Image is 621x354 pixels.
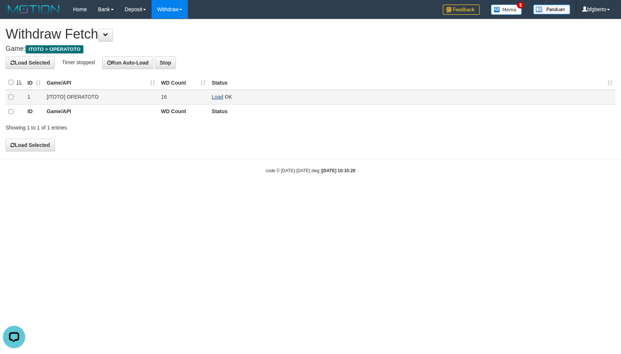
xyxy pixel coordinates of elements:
[6,4,62,15] img: MOTION_logo.png
[26,45,83,53] span: ITOTO > OPERATOTO
[209,104,615,119] th: Status
[209,75,615,90] th: Status: activate to sort column ascending
[24,90,44,105] td: 1
[161,94,167,100] span: 16
[24,75,44,90] th: ID: activate to sort column ascending
[6,45,615,53] h4: Game:
[225,94,232,100] span: OK
[266,168,355,173] small: code © [DATE]-[DATE] dwg |
[155,56,176,69] button: Stop
[62,59,95,65] span: Timer stopped
[6,121,253,131] div: Showing 1 to 1 of 1 entries
[322,168,355,173] strong: [DATE] 10:10:20
[102,56,154,69] button: Run Auto-Load
[533,4,570,14] img: panduan.png
[491,4,522,15] img: Button%20Memo.svg
[158,104,209,119] th: WD Count
[6,27,615,42] h1: Withdraw Fetch
[517,2,525,9] span: 5
[6,56,55,69] button: Load Selected
[3,3,25,25] button: Open LiveChat chat widget
[212,94,223,100] a: Load
[24,104,44,119] th: ID
[443,4,480,15] img: Feedback.jpg
[44,104,158,119] th: Game/API
[44,75,158,90] th: Game/API: activate to sort column ascending
[6,139,55,151] button: Load Selected
[158,75,209,90] th: WD Count: activate to sort column ascending
[44,90,158,105] td: [ITOTO] OPERATOTO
